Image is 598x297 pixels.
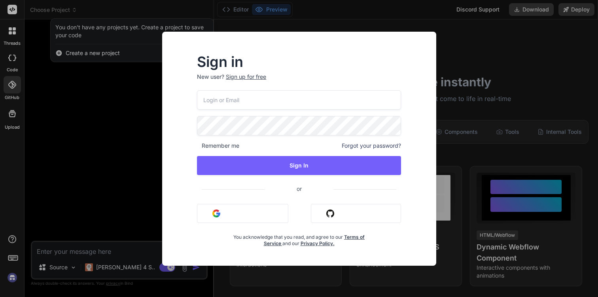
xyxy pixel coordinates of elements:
img: google [212,209,220,217]
button: Sign in with Github [311,204,401,223]
span: Forgot your password? [342,142,401,150]
input: Login or Email [197,90,401,110]
div: Sign up for free [226,73,266,81]
h2: Sign in [197,55,401,68]
img: github [326,209,334,217]
p: New user? [197,73,401,90]
button: Sign in with Google [197,204,288,223]
span: or [265,179,333,198]
button: Sign In [197,156,401,175]
a: Terms of Service [264,234,365,246]
div: You acknowledge that you read, and agree to our and our [231,229,367,247]
a: Privacy Policy. [301,240,335,246]
span: Remember me [197,142,239,150]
